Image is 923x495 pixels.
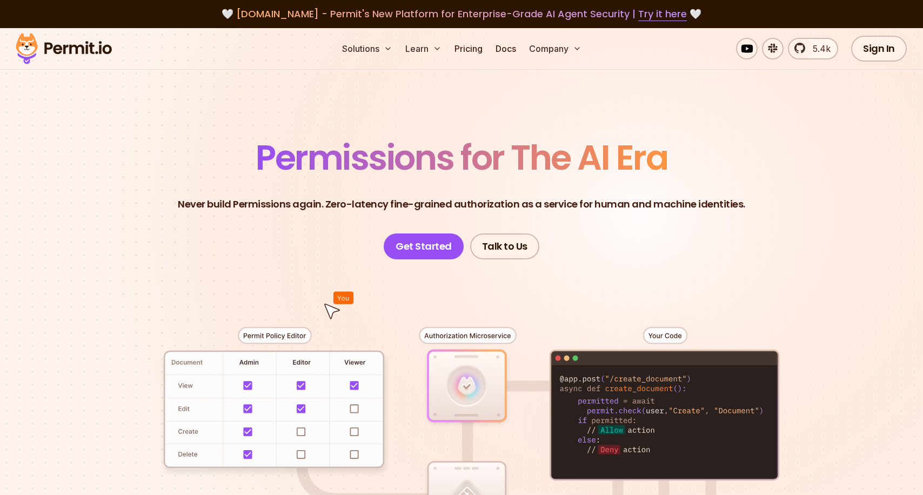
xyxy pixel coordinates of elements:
[26,6,897,22] div: 🤍 🤍
[788,38,838,59] a: 5.4k
[851,36,907,62] a: Sign In
[401,38,446,59] button: Learn
[338,38,397,59] button: Solutions
[491,38,520,59] a: Docs
[11,30,117,67] img: Permit logo
[638,7,687,21] a: Try it here
[470,233,539,259] a: Talk to Us
[806,42,831,55] span: 5.4k
[384,233,464,259] a: Get Started
[450,38,487,59] a: Pricing
[525,38,586,59] button: Company
[236,7,687,21] span: [DOMAIN_NAME] - Permit's New Platform for Enterprise-Grade AI Agent Security |
[256,133,667,182] span: Permissions for The AI Era
[178,197,745,212] p: Never build Permissions again. Zero-latency fine-grained authorization as a service for human and...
